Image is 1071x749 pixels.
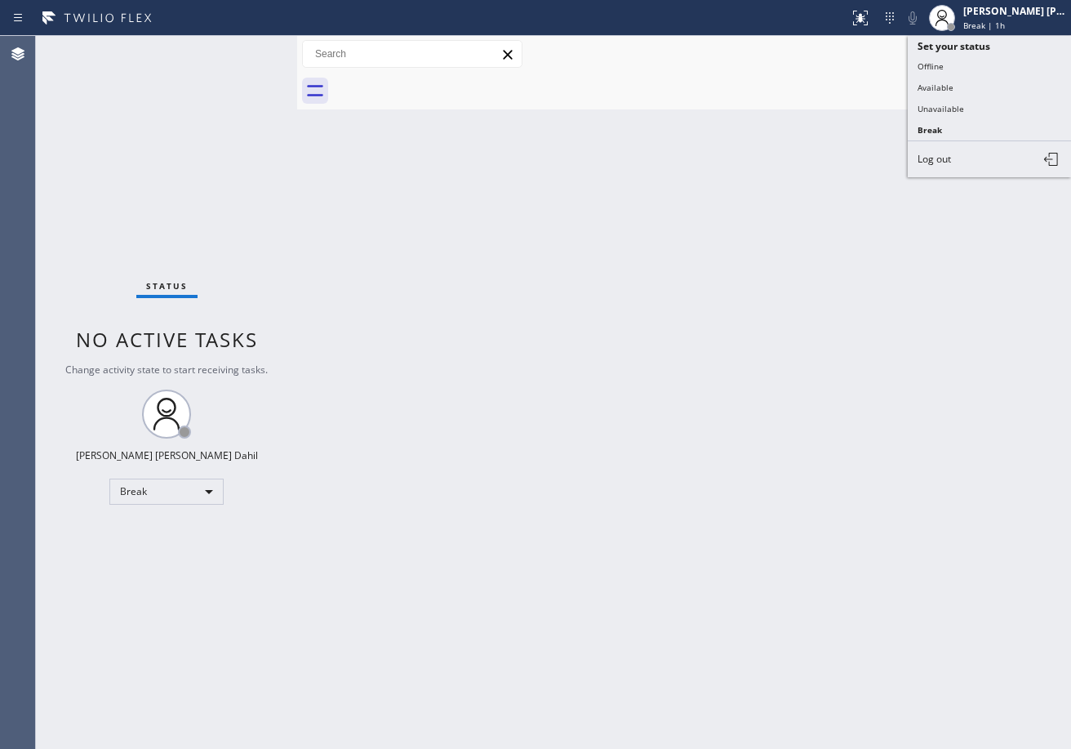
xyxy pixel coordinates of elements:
[901,7,924,29] button: Mute
[303,41,522,67] input: Search
[963,4,1066,18] div: [PERSON_NAME] [PERSON_NAME] Dahil
[76,326,258,353] span: No active tasks
[109,479,224,505] div: Break
[76,448,258,462] div: [PERSON_NAME] [PERSON_NAME] Dahil
[65,363,268,377] span: Change activity state to start receiving tasks.
[963,20,1005,31] span: Break | 1h
[146,280,188,292] span: Status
